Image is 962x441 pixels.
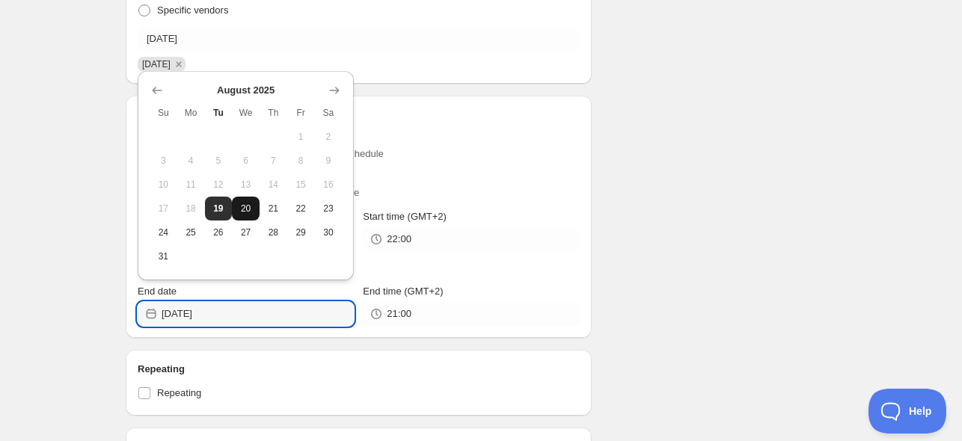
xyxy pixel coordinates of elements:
[138,286,177,297] span: End date
[150,101,177,125] th: Sunday
[238,107,254,119] span: We
[321,179,337,191] span: 16
[232,149,260,173] button: Wednesday August 6 2025
[293,131,309,143] span: 1
[211,107,227,119] span: Tu
[150,149,177,173] button: Sunday August 3 2025
[150,197,177,220] button: Sunday August 17 2025
[156,107,171,119] span: Su
[211,226,227,238] span: 26
[238,179,254,191] span: 13
[156,179,171,191] span: 10
[205,173,233,197] button: Tuesday August 12 2025
[177,101,205,125] th: Monday
[868,389,947,434] iframe: Toggle Customer Support
[315,220,343,244] button: Saturday August 30 2025
[293,107,309,119] span: Fr
[293,179,309,191] span: 15
[266,107,281,119] span: Th
[266,179,281,191] span: 14
[238,226,254,238] span: 27
[232,220,260,244] button: Wednesday August 27 2025
[183,107,199,119] span: Mo
[287,220,315,244] button: Friday August 29 2025
[287,149,315,173] button: Friday August 8 2025
[287,173,315,197] button: Friday August 15 2025
[266,203,281,215] span: 21
[211,179,227,191] span: 12
[232,101,260,125] th: Wednesday
[321,203,337,215] span: 23
[260,101,287,125] th: Thursday
[177,173,205,197] button: Monday August 11 2025
[315,149,343,173] button: Saturday August 9 2025
[287,197,315,220] button: Friday August 22 2025
[156,203,171,215] span: 17
[287,101,315,125] th: Friday
[156,226,171,238] span: 24
[287,125,315,149] button: Friday August 1 2025
[157,387,201,398] span: Repeating
[321,107,337,119] span: Sa
[172,58,186,71] button: Remove 20/08/2025
[260,220,287,244] button: Thursday August 28 2025
[156,155,171,167] span: 3
[205,197,233,220] button: Today Tuesday August 19 2025
[205,149,233,173] button: Tuesday August 5 2025
[315,197,343,220] button: Saturday August 23 2025
[211,203,227,215] span: 19
[138,362,580,377] h2: Repeating
[266,155,281,167] span: 7
[363,211,447,222] span: Start time (GMT+2)
[266,226,281,238] span: 28
[260,173,287,197] button: Thursday August 14 2025
[183,203,199,215] span: 18
[293,155,309,167] span: 8
[232,173,260,197] button: Wednesday August 13 2025
[147,80,168,101] button: Show previous month, July 2025
[363,286,443,297] span: End time (GMT+2)
[293,226,309,238] span: 29
[315,173,343,197] button: Saturday August 16 2025
[157,4,228,16] span: Specific vendors
[321,131,337,143] span: 2
[183,179,199,191] span: 11
[177,220,205,244] button: Monday August 25 2025
[150,220,177,244] button: Sunday August 24 2025
[324,80,345,101] button: Show next month, September 2025
[315,125,343,149] button: Saturday August 2 2025
[321,226,337,238] span: 30
[142,59,171,70] span: 20/08/2025
[150,173,177,197] button: Sunday August 10 2025
[293,203,309,215] span: 22
[260,197,287,220] button: Thursday August 21 2025
[321,155,337,167] span: 9
[177,149,205,173] button: Monday August 4 2025
[211,155,227,167] span: 5
[138,108,580,123] h2: Active dates
[183,226,199,238] span: 25
[177,197,205,220] button: Monday August 18 2025
[205,101,233,125] th: Tuesday
[238,155,254,167] span: 6
[232,197,260,220] button: Wednesday August 20 2025
[150,244,177,268] button: Sunday August 31 2025
[260,149,287,173] button: Thursday August 7 2025
[315,101,343,125] th: Saturday
[183,155,199,167] span: 4
[238,203,254,215] span: 20
[156,250,171,262] span: 31
[205,220,233,244] button: Tuesday August 26 2025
